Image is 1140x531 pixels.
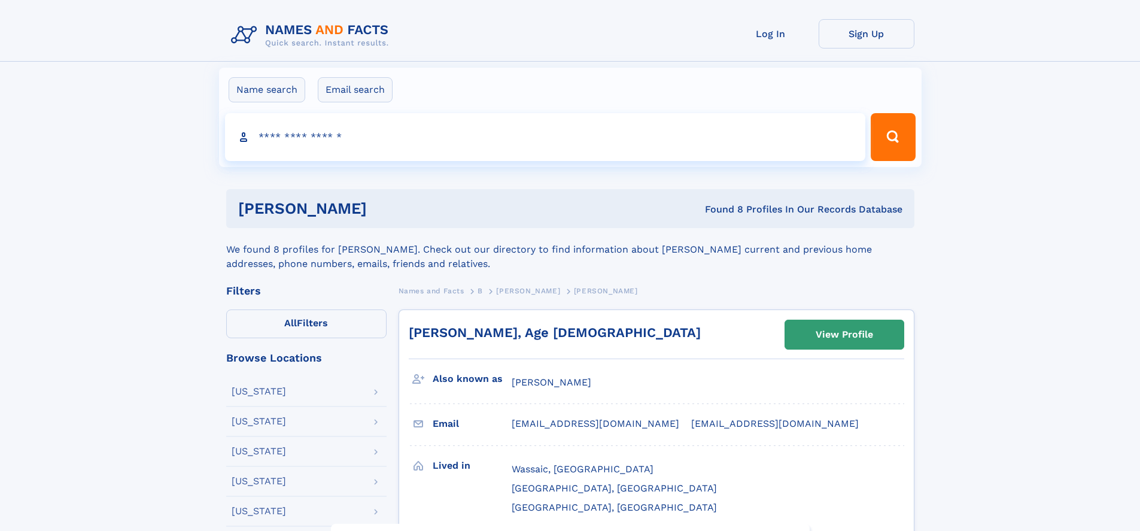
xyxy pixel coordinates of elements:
[226,286,387,296] div: Filters
[232,447,286,456] div: [US_STATE]
[574,287,638,295] span: [PERSON_NAME]
[433,456,512,476] h3: Lived in
[496,287,560,295] span: [PERSON_NAME]
[496,283,560,298] a: [PERSON_NAME]
[433,369,512,389] h3: Also known as
[433,414,512,434] h3: Email
[284,317,297,329] span: All
[785,320,904,349] a: View Profile
[512,377,591,388] span: [PERSON_NAME]
[318,77,393,102] label: Email search
[478,283,483,298] a: B
[226,19,399,51] img: Logo Names and Facts
[399,283,464,298] a: Names and Facts
[232,387,286,396] div: [US_STATE]
[226,228,914,271] div: We found 8 profiles for [PERSON_NAME]. Check out our directory to find information about [PERSON_...
[536,203,902,216] div: Found 8 Profiles In Our Records Database
[512,483,717,494] span: [GEOGRAPHIC_DATA], [GEOGRAPHIC_DATA]
[225,113,866,161] input: search input
[871,113,915,161] button: Search Button
[478,287,483,295] span: B
[232,417,286,426] div: [US_STATE]
[723,19,819,48] a: Log In
[232,477,286,486] div: [US_STATE]
[229,77,305,102] label: Name search
[238,201,536,216] h1: [PERSON_NAME]
[409,325,701,340] a: [PERSON_NAME], Age [DEMOGRAPHIC_DATA]
[512,463,653,475] span: Wassaic, [GEOGRAPHIC_DATA]
[226,353,387,363] div: Browse Locations
[819,19,914,48] a: Sign Up
[816,321,873,348] div: View Profile
[691,418,859,429] span: [EMAIL_ADDRESS][DOMAIN_NAME]
[512,502,717,513] span: [GEOGRAPHIC_DATA], [GEOGRAPHIC_DATA]
[232,506,286,516] div: [US_STATE]
[226,310,387,338] label: Filters
[512,418,679,429] span: [EMAIL_ADDRESS][DOMAIN_NAME]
